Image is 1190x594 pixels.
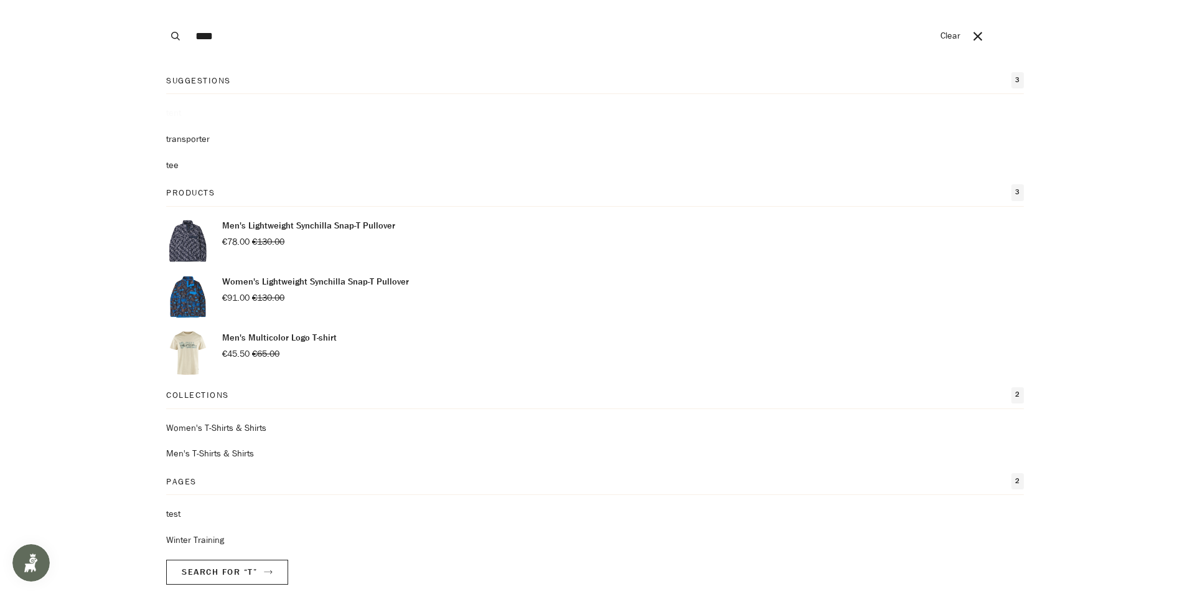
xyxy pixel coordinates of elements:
[166,475,197,488] p: Pages
[166,219,1024,375] ul: Products
[222,331,337,345] p: Men's Multicolor Logo T-shirt
[166,219,1024,263] a: Men's Lightweight Synchilla Snap-T Pullover €78.00 €130.00
[166,219,210,263] img: Men's Lightweight Synchilla Snap-T Pullover
[169,107,181,119] span: ent
[166,106,1024,120] a: tent
[166,331,1024,375] a: Men's Multicolor Logo T-shirt €45.50 €65.00
[166,507,1024,547] ul: Pages
[166,422,1024,435] a: Women's T-Shirts & Shirts
[182,566,258,578] span: Search for “t”
[166,507,1024,521] a: test
[166,275,1024,319] a: Women's Lightweight Synchilla Snap-T Pullover €91.00 €130.00
[222,348,250,360] span: €45.50
[252,236,284,248] span: €130.00
[252,348,279,360] span: €65.00
[166,186,215,199] p: Products
[1011,72,1024,88] span: 3
[166,159,169,171] mark: t
[1011,473,1024,489] span: 2
[166,275,210,319] img: Women's Lightweight Synchilla Snap-T Pullover
[169,159,179,171] span: ee
[12,544,50,582] iframe: Button to open loyalty program pop-up
[166,74,231,87] p: Suggestions
[222,275,409,289] p: Women's Lightweight Synchilla Snap-T Pullover
[166,331,210,375] img: Men's Multicolor Logo T-shirt
[166,534,1024,547] a: Winter Training
[166,422,1024,461] ul: Collections
[166,106,1024,172] ul: Suggestions
[252,292,284,304] span: €130.00
[166,133,169,145] mark: t
[1011,184,1024,200] span: 3
[166,159,1024,172] a: tee
[222,236,250,248] span: €78.00
[222,292,250,304] span: €91.00
[222,219,395,233] p: Men's Lightweight Synchilla Snap-T Pullover
[166,389,229,402] p: Collections
[166,107,169,119] mark: t
[169,133,210,145] span: ransporter
[1011,387,1024,403] span: 2
[166,447,1024,461] a: Men's T-Shirts & Shirts
[166,133,1024,146] a: transporter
